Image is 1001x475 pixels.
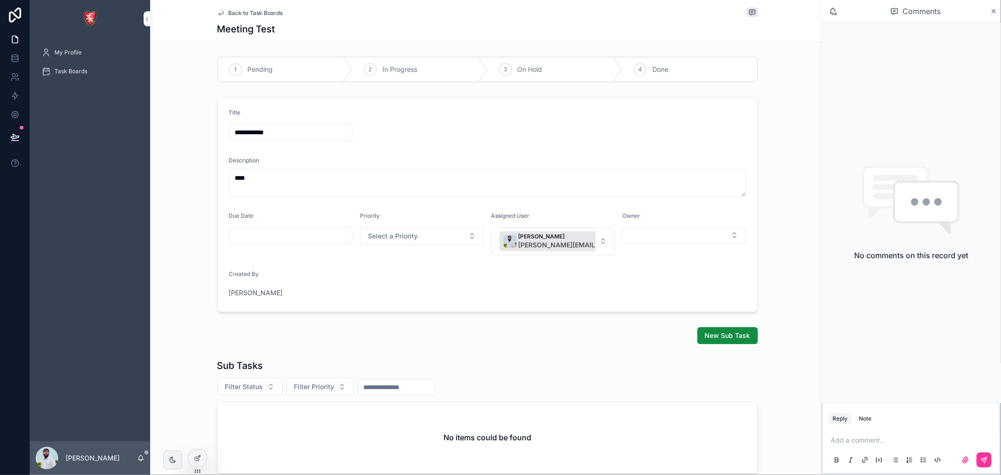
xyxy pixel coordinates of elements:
span: Filter Status [225,382,263,391]
span: [PERSON_NAME][EMAIL_ADDRESS][DOMAIN_NAME] [519,240,669,250]
span: Assigned User [491,212,530,219]
a: Back to Task Boards [217,9,283,17]
span: 4 [638,66,642,73]
button: New Sub Task [697,327,758,344]
span: Priority [360,212,380,219]
div: scrollable content [30,38,150,92]
a: [PERSON_NAME] [229,288,283,298]
button: Select Button [622,227,746,243]
button: Note [855,413,875,424]
a: Task Boards [36,63,145,80]
span: Comments [902,6,940,17]
span: Done [652,65,668,74]
h1: Meeting Test [217,23,275,36]
button: Reply [829,413,851,424]
span: 3 [504,66,507,73]
span: [PERSON_NAME] [519,233,669,240]
button: Select Button [286,378,354,396]
h2: No comments on this record yet [854,250,968,261]
span: Filter Priority [294,382,335,391]
span: Select a Priority [368,231,418,241]
span: Due Date [229,212,254,219]
span: Back to Task Boards [229,9,283,17]
button: Unselect 13 [499,231,682,251]
h1: Sub Tasks [217,359,263,372]
div: Note [859,415,871,422]
span: Title [229,109,241,116]
span: Description [229,157,260,164]
span: Pending [248,65,273,74]
span: My Profile [54,49,82,56]
span: 1 [234,66,237,73]
span: Created By [229,270,259,277]
span: 2 [369,66,372,73]
p: [PERSON_NAME] [66,453,120,463]
span: Owner [622,212,640,219]
button: Select Button [217,378,283,396]
button: Select Button [360,227,484,245]
span: Task Boards [54,68,87,75]
h2: No items could be found [443,432,531,443]
span: On Hold [518,65,543,74]
img: App logo [83,11,98,26]
span: New Sub Task [705,331,750,340]
span: In Progress [382,65,417,74]
a: My Profile [36,44,145,61]
button: Select Button [491,227,615,255]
